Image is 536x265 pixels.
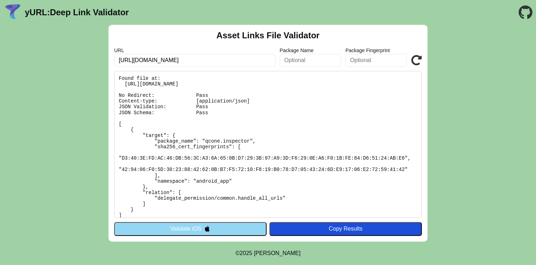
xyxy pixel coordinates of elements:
h2: Asset Links File Validator [217,31,320,40]
label: Package Name [280,48,341,53]
input: Required [114,54,275,67]
img: yURL Logo [4,3,22,22]
input: Optional [280,54,341,67]
footer: © [235,242,300,265]
label: URL [114,48,275,53]
label: Package Fingerprint [345,48,407,53]
button: Validate iOS [114,222,267,236]
button: Copy Results [269,222,422,236]
input: Optional [345,54,407,67]
a: Michael Ibragimchayev's Personal Site [254,250,301,256]
img: appleIcon.svg [204,226,210,232]
div: Copy Results [273,226,418,232]
a: yURL:Deep Link Validator [25,7,129,17]
span: 2025 [240,250,252,256]
pre: Found file at: [URL][DOMAIN_NAME] No Redirect: Pass Content-type: [application/json] JSON Validat... [114,71,422,218]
